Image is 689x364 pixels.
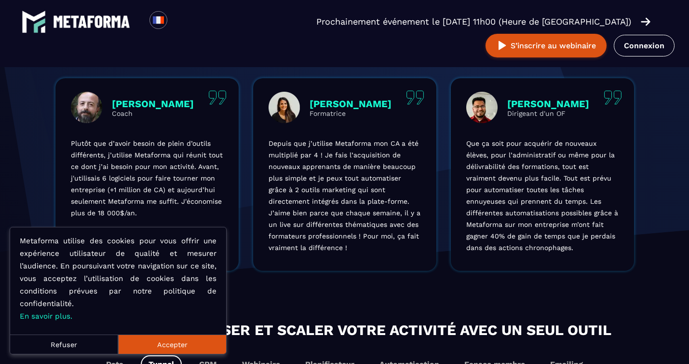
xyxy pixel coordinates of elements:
img: arrow-right [641,16,650,27]
p: Dirigeant d'un OF [507,110,589,117]
p: [PERSON_NAME] [507,98,589,110]
div: Search for option [167,11,191,32]
img: profile [466,92,498,123]
p: Que ça soit pour acquérir de nouveaux élèves, pour l’administratif ou même pour la délivrabilité ... [466,138,619,253]
p: Metaforma utilise des cookies pour vous offrir une expérience utilisateur de qualité et mesurer l... [20,235,216,322]
a: Connexion [614,35,675,56]
p: Prochainement événement le [DATE] 11h00 (Heure de [GEOGRAPHIC_DATA]) [316,15,631,28]
img: logo [22,10,46,34]
p: Depuis que j’utilise Metaforma mon CA a été multiplié par 4 ! Je fais l’acquisition de nouveaux a... [269,138,421,253]
img: quote [604,90,622,105]
button: S’inscrire au webinaire [486,34,607,57]
p: Formatrice [310,110,392,117]
p: Plutôt que d’avoir besoin de plein d’outils différents, j’utilise Metaforma qui réunit tout ce do... [71,138,223,219]
button: Accepter [118,335,226,354]
img: quote [208,90,227,105]
img: play [496,40,508,52]
img: profile [71,92,102,123]
p: Coach [112,110,194,117]
a: En savoir plus. [20,312,72,321]
p: [PERSON_NAME] [310,98,392,110]
img: profile [269,92,300,123]
img: quote [406,90,424,105]
p: [PERSON_NAME] [112,98,194,110]
button: Refuser [10,335,118,354]
h2: Simplifier, optimiser et scaler votre activité avec un seul outil [10,319,679,341]
img: logo [53,15,130,28]
input: Search for option [176,16,183,28]
img: fr [152,14,164,26]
